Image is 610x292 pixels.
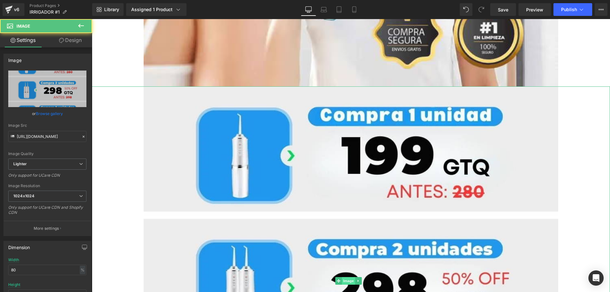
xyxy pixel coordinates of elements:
span: Publish [561,7,577,12]
a: Product Pages [30,3,92,8]
a: Mobile [347,3,362,16]
span: Preview [526,6,543,13]
input: Link [8,131,86,142]
a: Tablet [331,3,347,16]
div: Assigned 1 Product [131,6,181,13]
span: Save [498,6,508,13]
a: Laptop [316,3,331,16]
div: Image [8,54,22,63]
p: More settings [34,226,59,231]
b: 1024x1024 [13,194,34,198]
div: Only support for UCare CDN and Shopify CDN [8,205,86,219]
div: or [8,110,86,117]
div: v6 [13,5,21,14]
button: More settings [4,221,91,236]
a: Preview [518,3,551,16]
a: Design [47,33,93,47]
a: Expand / Collapse [263,258,270,266]
span: Library [104,7,119,12]
span: IRRIGADOR #1 [30,10,60,15]
div: Dimension [8,241,30,250]
button: Redo [475,3,488,16]
a: v6 [3,3,24,16]
span: Image [250,258,263,266]
button: More [595,3,607,16]
div: Image Resolution [8,184,86,188]
a: Browse gallery [36,108,63,119]
button: Publish [553,3,592,16]
button: Undo [460,3,472,16]
div: Open Intercom Messenger [588,270,604,286]
a: New Library [92,3,124,16]
a: Desktop [301,3,316,16]
b: Lighter [13,161,27,166]
input: auto [8,265,86,275]
div: Height [8,282,20,287]
div: Only support for UCare CDN [8,173,86,182]
div: Image Src [8,123,86,128]
div: Width [8,258,19,262]
div: Image Quality [8,152,86,156]
span: Image [17,24,30,29]
div: % [80,266,85,274]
